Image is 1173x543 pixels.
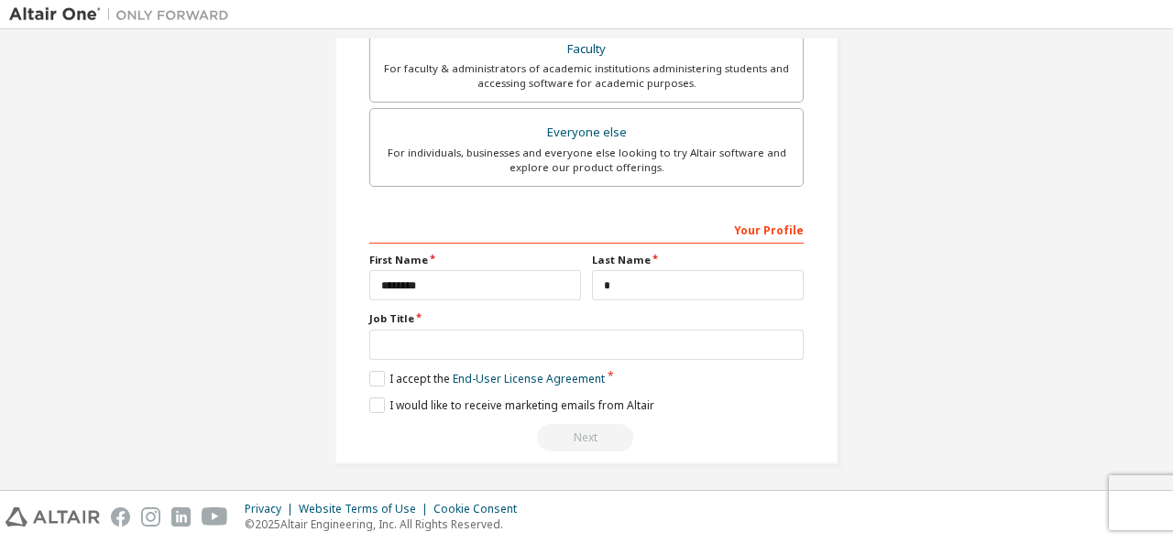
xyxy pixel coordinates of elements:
label: First Name [369,253,581,267]
label: Last Name [592,253,804,267]
a: End-User License Agreement [453,371,605,386]
img: youtube.svg [202,507,228,527]
img: linkedin.svg [171,507,191,527]
div: Email already exists [369,424,804,451]
label: Job Title [369,311,804,326]
div: Cookie Consent [433,502,528,516]
div: For faculty & administrators of academic institutions administering students and accessing softwa... [381,61,792,91]
label: I accept the [369,371,605,386]
div: Everyone else [381,120,792,146]
img: instagram.svg [141,507,160,527]
p: © 2025 Altair Engineering, Inc. All Rights Reserved. [245,516,528,532]
div: Your Profile [369,214,804,244]
div: Privacy [245,502,299,516]
img: facebook.svg [111,507,130,527]
label: I would like to receive marketing emails from Altair [369,397,654,413]
div: Faculty [381,37,792,62]
img: altair_logo.svg [5,507,100,527]
img: Altair One [9,5,238,24]
div: For individuals, businesses and everyone else looking to try Altair software and explore our prod... [381,146,792,175]
div: Website Terms of Use [299,502,433,516]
